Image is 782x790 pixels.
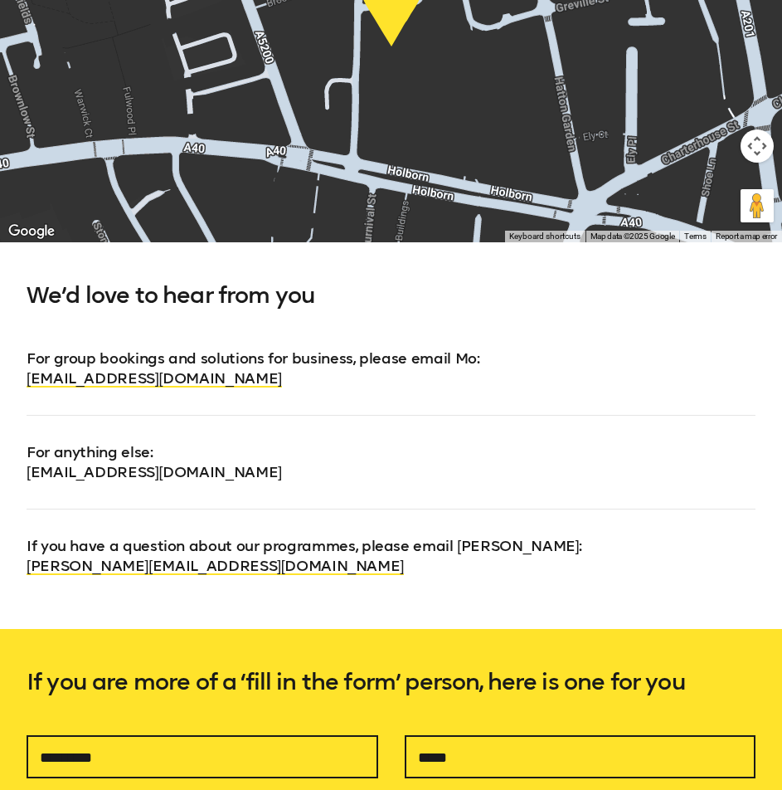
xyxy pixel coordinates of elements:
button: Keyboard shortcuts [509,231,580,242]
h5: We’d love to hear from you [27,282,755,349]
a: Terms (opens in new tab) [684,232,706,241]
p: If you have a question about our programmes, please email [PERSON_NAME] : [27,509,755,576]
button: Drag Pegman onto the map to open Street View [741,189,774,222]
a: [PERSON_NAME][EMAIL_ADDRESS][DOMAIN_NAME] [27,557,404,575]
a: [EMAIL_ADDRESS][DOMAIN_NAME] [27,463,282,481]
img: Google [4,221,59,242]
p: For group bookings and solutions for business, please email Mo : [27,349,755,388]
button: Map camera controls [741,129,774,163]
h5: If you are more of a ‘fill in the form’ person, here is one for you [27,669,755,735]
a: [EMAIL_ADDRESS][DOMAIN_NAME] [27,369,282,388]
p: For anything else : [27,415,755,482]
a: Open this area in Google Maps (opens a new window) [4,221,59,242]
span: Map data ©2025 Google [590,232,674,241]
a: Report a map error [716,232,777,241]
